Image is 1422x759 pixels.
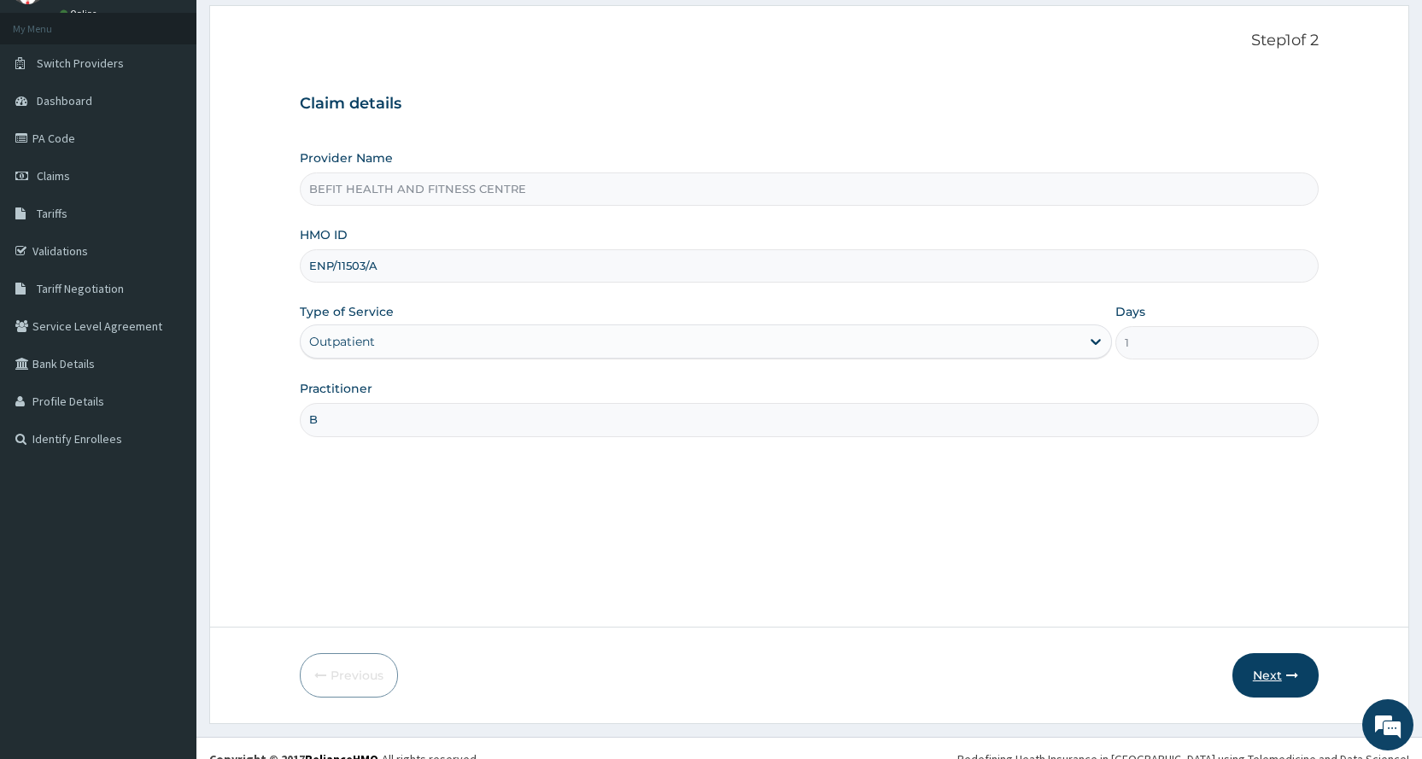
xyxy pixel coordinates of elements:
label: Practitioner [300,380,372,397]
button: Next [1232,653,1319,698]
input: Enter Name [300,403,1319,436]
span: Dashboard [37,93,92,108]
input: Enter HMO ID [300,249,1319,283]
label: Provider Name [300,149,393,166]
p: Step 1 of 2 [300,32,1319,50]
span: Tariff Negotiation [37,281,124,296]
span: Switch Providers [37,55,124,71]
span: Claims [37,168,70,184]
span: Tariffs [37,206,67,221]
a: Online [60,8,101,20]
button: Previous [300,653,398,698]
label: HMO ID [300,226,348,243]
label: Days [1115,303,1145,320]
h3: Claim details [300,95,1319,114]
label: Type of Service [300,303,394,320]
